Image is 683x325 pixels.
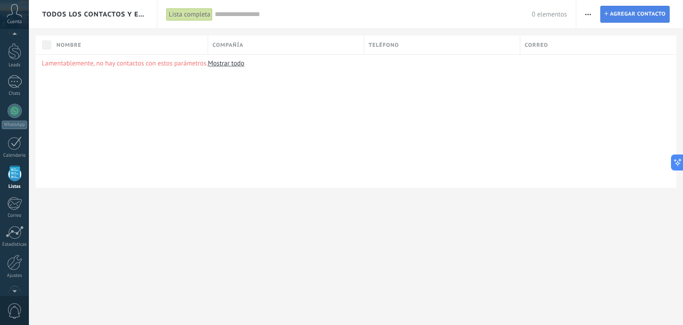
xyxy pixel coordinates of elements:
[532,10,567,19] span: 0 elementos
[369,41,399,49] span: Teléfono
[7,19,22,25] span: Cuenta
[525,41,548,49] span: Correo
[166,8,213,21] div: Lista completa
[2,91,28,97] div: Chats
[56,41,81,49] span: Nombre
[2,62,28,68] div: Leads
[582,6,595,23] button: Más
[208,59,244,68] a: Mostrar todo
[2,213,28,219] div: Correo
[600,6,670,23] a: Agregar contacto
[42,10,145,19] span: Todos los contactos y empresas
[610,6,666,22] span: Agregar contacto
[2,184,28,190] div: Listas
[2,121,27,129] div: WhatsApp
[2,153,28,158] div: Calendario
[213,41,243,49] span: Compañía
[2,273,28,279] div: Ajustes
[2,242,28,248] div: Estadísticas
[42,59,670,68] p: Lamentablemente, no hay contactos con estos parámetros.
